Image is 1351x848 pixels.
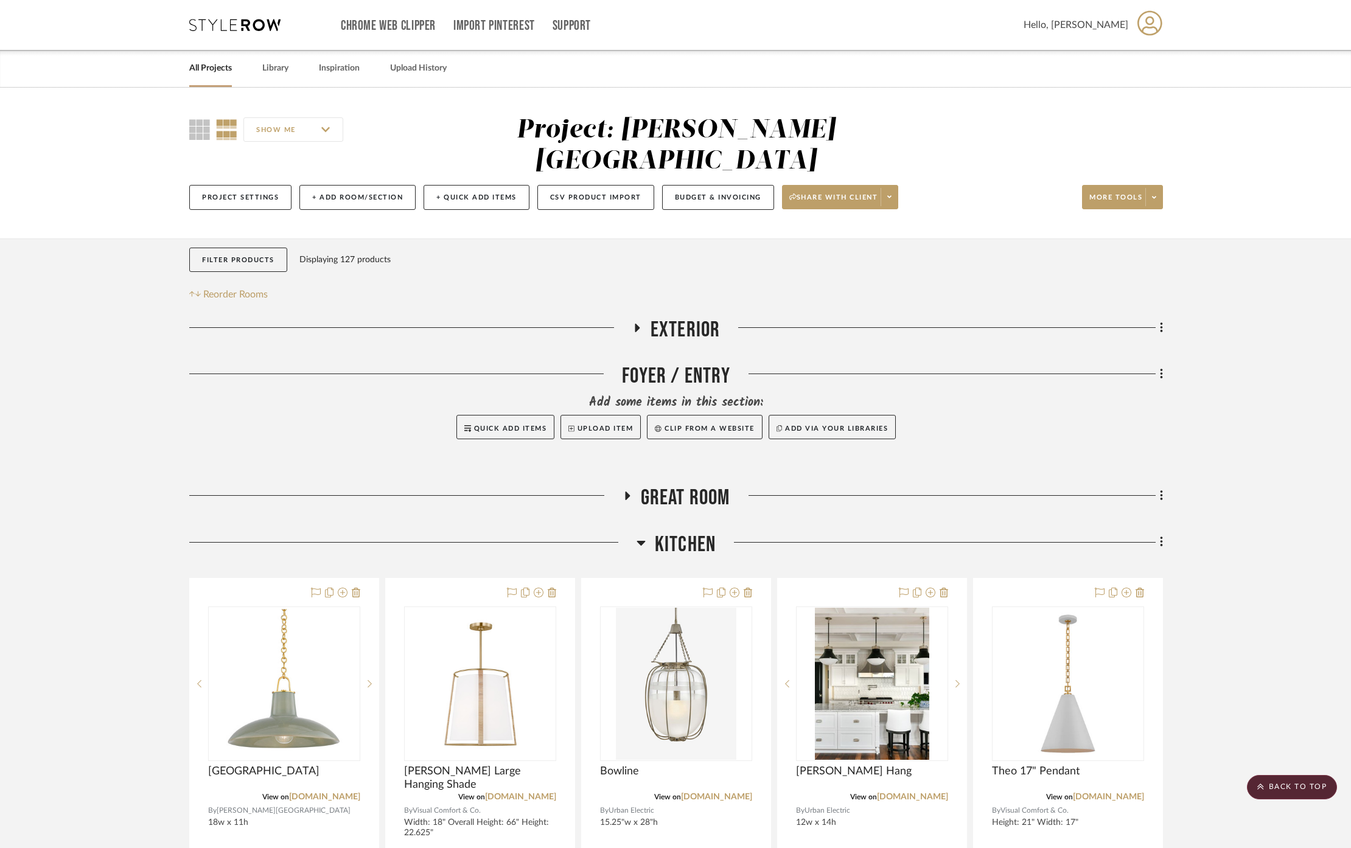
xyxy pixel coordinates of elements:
span: By [208,805,217,816]
button: Add via your libraries [769,415,896,439]
span: Urban Electric [609,805,654,816]
div: Project: [PERSON_NAME][GEOGRAPHIC_DATA] [517,117,836,174]
a: Library [262,60,288,77]
button: Filter Products [189,248,287,273]
div: Displaying 127 products [299,248,391,272]
span: Great Room [641,485,730,511]
button: Share with client [782,185,899,209]
a: Inspiration [319,60,360,77]
img: Lundy Hang [815,608,929,760]
div: 0 [797,607,948,760]
scroll-to-top-button: BACK TO TOP [1247,775,1337,799]
button: Upload Item [560,415,641,439]
a: All Projects [189,60,232,77]
span: Visual Comfort & Co. [1000,805,1069,816]
span: [PERSON_NAME] Hang [796,765,912,778]
span: Hello, [PERSON_NAME] [1024,18,1128,32]
button: More tools [1082,185,1163,209]
span: View on [1046,793,1073,801]
a: Chrome Web Clipper [341,21,436,31]
a: Import Pinterest [453,21,535,31]
img: Pottersville [209,609,359,759]
button: + Add Room/Section [299,185,416,210]
span: Exterior [651,317,721,343]
a: Upload History [390,60,447,77]
img: Theo 17" Pendant [993,609,1143,759]
button: + Quick Add Items [424,185,529,210]
span: By [796,805,805,816]
a: [DOMAIN_NAME] [289,793,360,801]
button: Reorder Rooms [189,287,268,302]
span: View on [262,793,289,801]
span: [PERSON_NAME] Large Hanging Shade [404,765,556,791]
a: [DOMAIN_NAME] [681,793,752,801]
img: Bowline [616,608,737,760]
span: Kitchen [655,532,716,558]
span: Reorder Rooms [203,287,268,302]
span: View on [654,793,681,801]
span: Bowline [600,765,639,778]
img: Cortes Large Hanging Shade [405,609,555,759]
span: By [404,805,413,816]
span: Share with client [789,193,878,211]
span: By [600,805,609,816]
div: Add some items in this section: [189,394,1163,411]
span: [PERSON_NAME][GEOGRAPHIC_DATA] [217,805,351,816]
a: [DOMAIN_NAME] [877,793,948,801]
button: Budget & Invoicing [662,185,774,210]
span: View on [458,793,485,801]
span: View on [850,793,877,801]
button: Clip from a website [647,415,762,439]
span: Visual Comfort & Co. [413,805,481,816]
span: By [992,805,1000,816]
button: CSV Product Import [537,185,654,210]
a: [DOMAIN_NAME] [1073,793,1144,801]
button: Quick Add Items [456,415,555,439]
a: Support [553,21,591,31]
span: [GEOGRAPHIC_DATA] [208,765,319,778]
span: More tools [1089,193,1142,211]
span: Urban Electric [805,805,850,816]
a: [DOMAIN_NAME] [485,793,556,801]
span: Theo 17" Pendant [992,765,1080,778]
button: Project Settings [189,185,291,210]
span: Quick Add Items [474,425,547,432]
